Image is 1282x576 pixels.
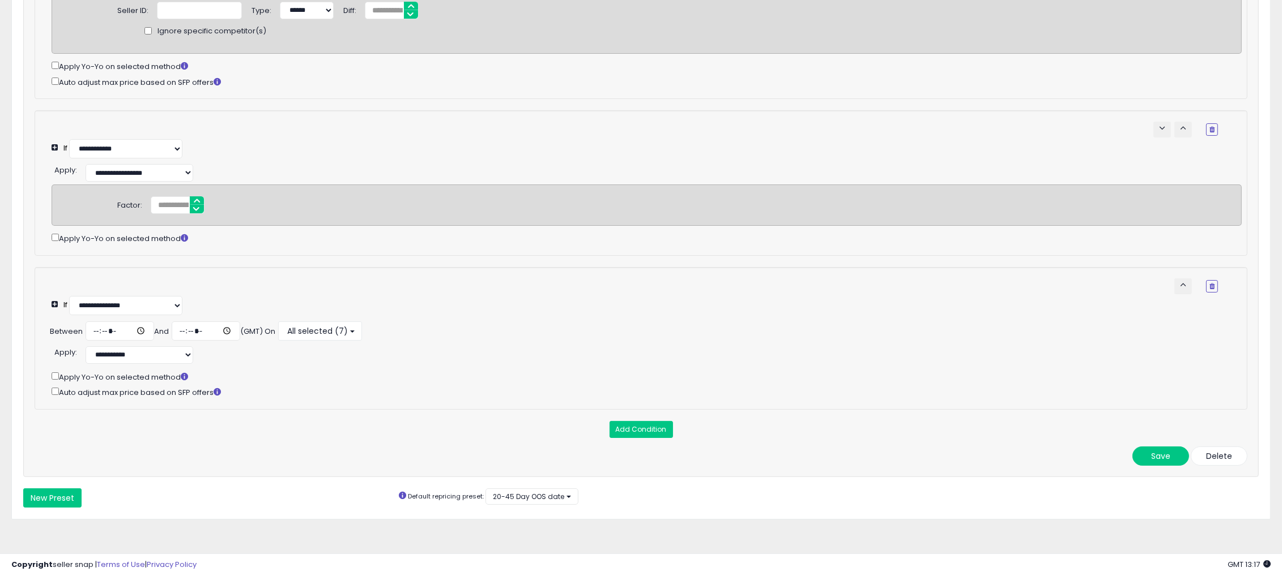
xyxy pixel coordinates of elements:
[54,161,77,176] div: :
[1157,123,1168,134] span: keyboard_arrow_down
[1209,126,1215,133] i: Remove Condition
[1209,283,1215,290] i: Remove Condition
[278,321,362,341] button: All selected (7)
[1178,123,1189,134] span: keyboard_arrow_up
[1191,446,1247,466] button: Delete
[157,26,266,37] span: Ignore specific competitor(s)
[23,488,82,508] button: New Preset
[117,196,142,211] div: Factor:
[52,385,1242,398] div: Auto adjust max price based on SFP offers
[154,326,169,337] div: And
[50,326,83,337] div: Between
[1178,280,1189,290] span: keyboard_arrow_up
[54,343,77,358] div: :
[54,165,75,175] span: Apply
[1153,122,1171,137] button: keyboard_arrow_down
[286,325,348,337] span: All selected (7)
[493,492,564,501] span: 20-45 Day OOS date
[1174,278,1192,294] button: keyboard_arrow_up
[610,421,673,438] button: Add Condition
[240,326,275,337] div: (GMT) On
[52,231,1242,244] div: Apply Yo-Yo on selected method
[147,559,197,570] a: Privacy Policy
[54,347,75,358] span: Apply
[52,370,1242,383] div: Apply Yo-Yo on selected method
[343,2,356,16] div: Diff:
[11,559,53,570] strong: Copyright
[97,559,145,570] a: Terms of Use
[1174,122,1192,137] button: keyboard_arrow_up
[117,2,148,16] div: Seller ID:
[52,59,1242,72] div: Apply Yo-Yo on selected method
[1132,446,1189,466] button: Save
[1228,559,1271,570] span: 2025-08-12 13:17 GMT
[485,488,578,505] button: 20-45 Day OOS date
[252,2,271,16] div: Type:
[11,560,197,570] div: seller snap | |
[408,492,484,501] small: Default repricing preset:
[52,75,1242,88] div: Auto adjust max price based on SFP offers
